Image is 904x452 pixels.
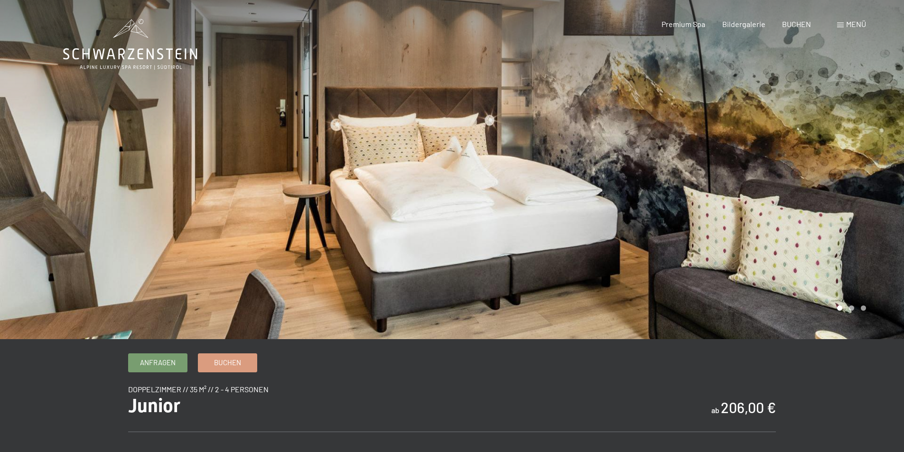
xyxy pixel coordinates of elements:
[711,406,719,415] span: ab
[782,19,811,28] a: BUCHEN
[140,358,176,368] span: Anfragen
[846,19,866,28] span: Menü
[198,354,257,372] a: Buchen
[214,358,241,368] span: Buchen
[129,354,187,372] a: Anfragen
[722,19,765,28] a: Bildergalerie
[662,19,705,28] a: Premium Spa
[128,395,180,417] span: Junior
[721,399,776,416] b: 206,00 €
[128,385,269,394] span: Doppelzimmer // 35 m² // 2 - 4 Personen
